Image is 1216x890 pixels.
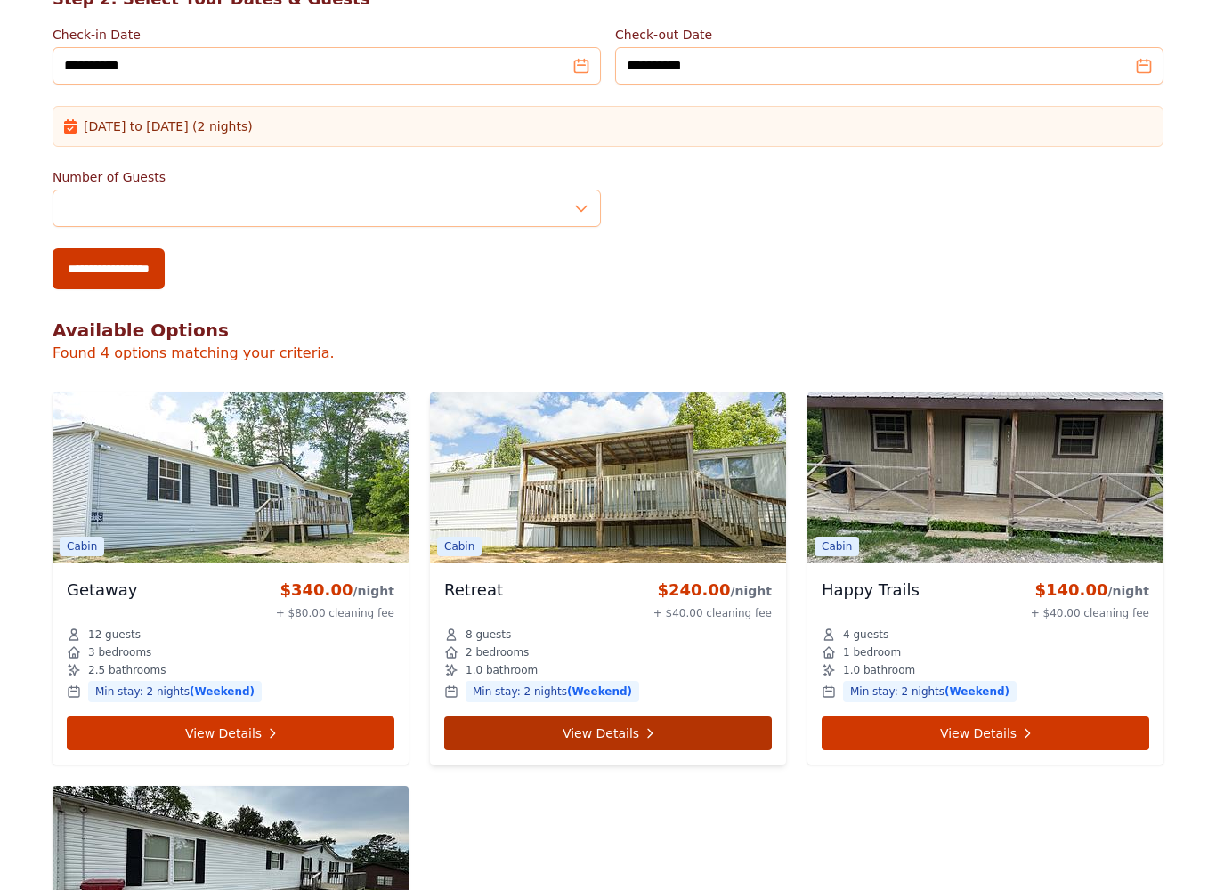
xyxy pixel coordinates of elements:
[53,26,601,44] label: Check-in Date
[466,681,639,702] span: Min stay: 2 nights
[1031,606,1149,620] div: + $40.00 cleaning fee
[53,318,1163,343] h2: Available Options
[567,685,632,698] span: (Weekend)
[190,685,255,698] span: (Weekend)
[353,584,394,598] span: /night
[444,716,772,750] a: View Details
[88,645,151,659] span: 3 bedrooms
[615,26,1163,44] label: Check-out Date
[60,537,104,556] span: Cabin
[466,627,511,642] span: 8 guests
[730,584,772,598] span: /night
[843,681,1017,702] span: Min stay: 2 nights
[466,663,538,677] span: 1.0 bathroom
[843,663,915,677] span: 1.0 bathroom
[84,117,253,135] span: [DATE] to [DATE] (2 nights)
[53,392,409,563] img: Getaway
[653,578,772,603] div: $240.00
[276,578,394,603] div: $340.00
[843,627,888,642] span: 4 guests
[815,537,859,556] span: Cabin
[843,645,901,659] span: 1 bedroom
[88,663,166,677] span: 2.5 bathrooms
[466,645,529,659] span: 2 bedrooms
[444,578,503,603] h3: Retreat
[53,168,601,186] label: Number of Guests
[88,681,262,702] span: Min stay: 2 nights
[430,392,786,563] img: Retreat
[67,716,394,750] a: View Details
[1031,578,1149,603] div: $140.00
[88,627,141,642] span: 12 guests
[1107,584,1149,598] span: /night
[822,578,920,603] h3: Happy Trails
[822,716,1149,750] a: View Details
[67,578,138,603] h3: Getaway
[53,343,1163,364] p: Found 4 options matching your criteria.
[944,685,1009,698] span: (Weekend)
[437,537,482,556] span: Cabin
[653,606,772,620] div: + $40.00 cleaning fee
[807,392,1163,563] img: Happy Trails
[276,606,394,620] div: + $80.00 cleaning fee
